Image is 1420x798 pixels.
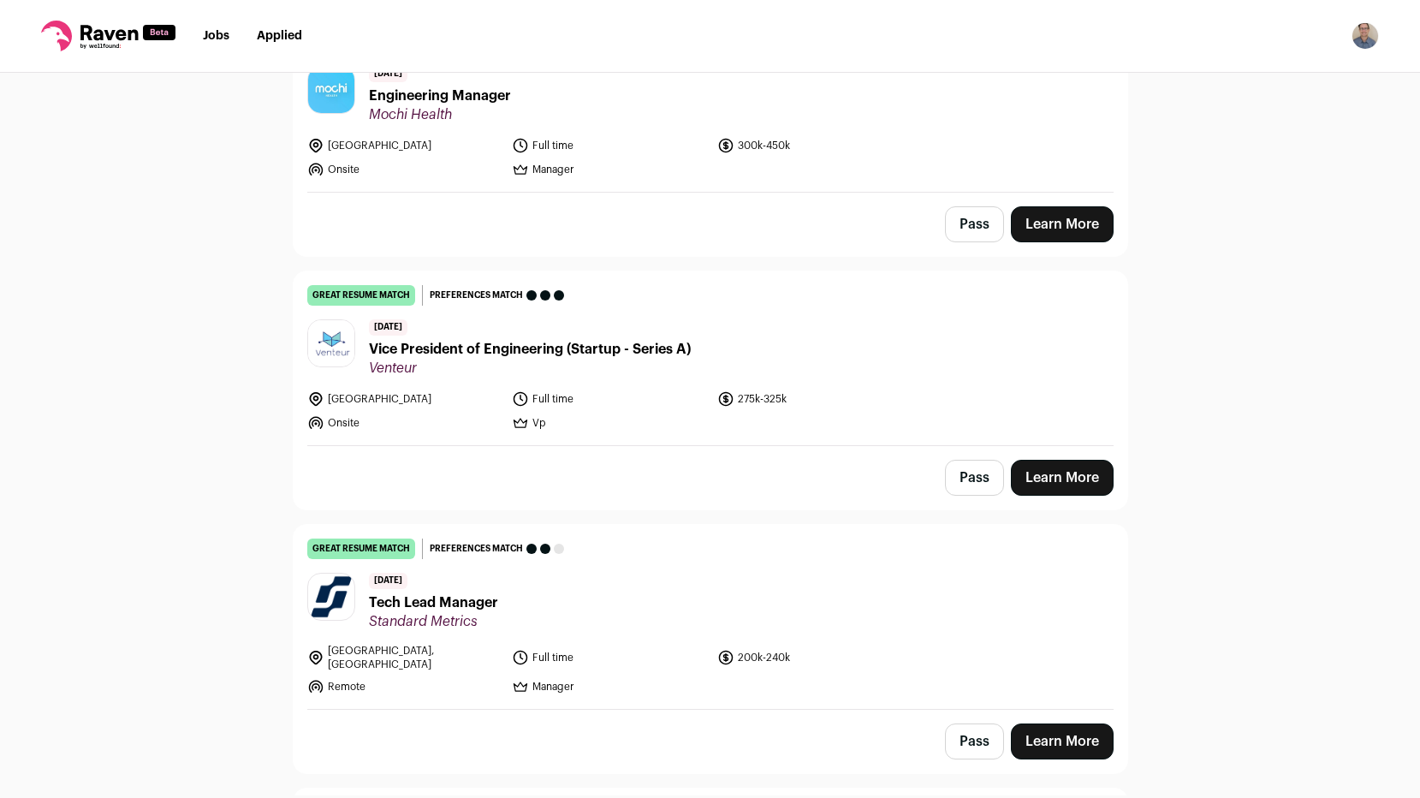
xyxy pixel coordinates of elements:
button: Pass [945,724,1004,759]
img: 500c0e26cc79d944e0d104ded22ce6ee60390aa6dc7fefce30730f66baf2ee9f.jpg [308,67,354,113]
a: great resume match Preferences match [DATE] Vice President of Engineering (Startup - Series A) Ve... [294,271,1127,445]
li: 200k-240k [717,644,912,671]
a: Jobs [203,30,229,42]
li: Full time [512,644,707,671]
span: Tech Lead Manager [369,593,498,613]
li: [GEOGRAPHIC_DATA] [307,137,502,154]
a: great resume match Preferences match [DATE] Engineering Manager Mochi Health [GEOGRAPHIC_DATA] Fu... [294,18,1127,192]
span: Mochi Health [369,106,511,123]
span: Venteur [369,360,691,377]
li: Full time [512,137,707,154]
div: great resume match [307,285,415,306]
span: Preferences match [430,540,523,557]
a: Learn More [1011,206,1114,242]
li: [GEOGRAPHIC_DATA] [307,390,502,408]
span: Standard Metrics [369,613,498,630]
li: Vp [512,414,707,432]
button: Open dropdown [1352,22,1379,50]
span: [DATE] [369,319,407,336]
li: Onsite [307,414,502,432]
span: [DATE] [369,66,407,82]
li: Manager [512,678,707,695]
a: Learn More [1011,724,1114,759]
li: Remote [307,678,502,695]
button: Pass [945,460,1004,496]
li: Full time [512,390,707,408]
span: Vice President of Engineering (Startup - Series A) [369,339,691,360]
img: c3e3325dd43b1a141b1946829466eb14f3f5d8b3a8ac42629a3c1f4eb66b32bc.png [308,574,354,620]
span: Preferences match [430,287,523,304]
div: great resume match [307,539,415,559]
span: Engineering Manager [369,86,511,106]
li: 300k-450k [717,137,912,154]
li: Manager [512,161,707,178]
button: Pass [945,206,1004,242]
a: Applied [257,30,302,42]
li: Onsite [307,161,502,178]
li: 275k-325k [717,390,912,408]
a: Learn More [1011,460,1114,496]
span: [DATE] [369,573,407,589]
a: great resume match Preferences match [DATE] Tech Lead Manager Standard Metrics [GEOGRAPHIC_DATA],... [294,525,1127,709]
li: [GEOGRAPHIC_DATA], [GEOGRAPHIC_DATA] [307,644,502,671]
img: b07ce5210e4c696eaffe2a7f5b994a9c67fd6b0a10fd6baef5dd01d560f679e4.jpg [308,320,354,366]
img: 4977081-medium_jpg [1352,22,1379,50]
